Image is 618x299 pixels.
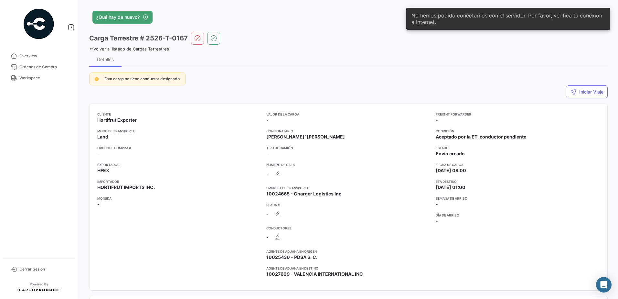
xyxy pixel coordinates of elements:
span: - [97,150,100,157]
span: - [266,171,269,177]
app-card-info-title: Freight Forwarder [436,112,600,117]
app-card-info-title: Empresa de Transporte [266,185,430,191]
span: [PERSON_NAME]`[PERSON_NAME] [266,134,345,140]
span: - [97,201,100,207]
span: Workspace [19,75,70,81]
app-card-info-title: Modo de Transporte [97,128,261,134]
h3: Carga Terrestre # 2526-T-0167 [89,34,188,43]
button: ¿Qué hay de nuevo? [92,11,153,24]
app-card-info-title: Moneda [97,196,261,201]
span: - [266,150,269,157]
span: Hortifrut Exporter [97,117,137,123]
app-card-info-title: Placa # [266,202,430,207]
span: 10025430 - PDSA S. C. [266,254,317,260]
app-card-info-title: Condición [436,128,600,134]
span: [DATE] 08:00 [436,167,466,174]
span: - [436,201,438,207]
img: powered-by.png [23,8,55,40]
div: Abrir Intercom Messenger [596,277,612,293]
button: Iniciar Viaje [566,85,608,98]
app-card-info-title: Día de Arribo [436,213,600,218]
span: Envío creado [436,150,465,157]
span: ¿Qué hay de nuevo? [96,14,140,20]
a: Workspace [5,72,72,83]
a: Órdenes de Compra [5,61,72,72]
span: 10027609 - VALENCIA INTERNATIONAL INC [266,271,363,277]
span: [DATE] 01:00 [436,184,465,191]
app-card-info-title: Número de Caja [266,162,430,167]
span: HFEX [97,167,109,174]
a: Overview [5,50,72,61]
app-card-info-title: Consignatario [266,128,430,134]
app-card-info-title: Cliente [97,112,261,117]
span: - [266,234,269,240]
div: Detalles [97,57,114,62]
span: No hemos podido conectarnos con el servidor. Por favor, verifica tu conexión a Internet. [411,12,605,25]
span: Órdenes de Compra [19,64,70,70]
span: Overview [19,53,70,59]
app-card-info-title: Semana de Arribo [436,196,600,201]
app-card-info-title: Valor de la Carga [266,112,430,117]
app-card-info-title: Fecha de carga [436,162,600,167]
span: Esta carga no tiene conductor designado. [104,76,181,81]
span: - [436,117,438,123]
span: - [436,218,438,224]
app-card-info-title: Agente de Aduana en Destino [266,266,430,271]
app-card-info-title: Conductores [266,226,430,231]
span: HORTIFRUT IMPORTS INC. [97,184,155,191]
app-card-info-title: ETA Destino [436,179,600,184]
app-card-info-title: Tipo de Camión [266,145,430,150]
a: Volver al listado de Cargas Terrestres [89,46,169,51]
span: - [266,211,269,217]
span: - [266,117,269,123]
app-card-info-title: Orden de Compra # [97,145,261,150]
app-card-info-title: Importador [97,179,261,184]
span: Aceptado por la ET, conductor pendiente [436,134,526,140]
span: Cerrar Sesión [19,266,70,272]
app-card-info-title: Agente de Aduana en Origen [266,249,430,254]
app-card-info-title: Exportador [97,162,261,167]
span: 10024665 - Charger Logistics Inc [266,191,341,197]
span: Land [97,134,108,140]
app-card-info-title: Estado [436,145,600,150]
